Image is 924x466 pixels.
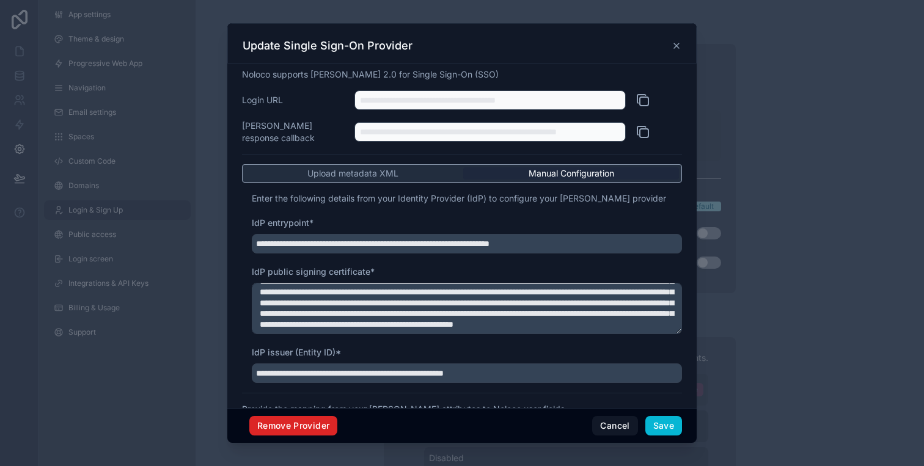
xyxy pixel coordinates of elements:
label: IdP entrypoint* [252,217,313,229]
label: IdP public signing certificate* [252,266,375,278]
p: Login URL [242,90,345,110]
span: Manual Configuration [529,167,614,180]
span: Upload metadata XML [307,167,398,180]
p: [PERSON_NAME] response callback [242,120,345,144]
label: IdP issuer (Entity ID)* [252,346,341,359]
input: entry-point [252,234,682,253]
button: Remove Provider [249,416,337,435]
h3: Update Single Sign-On Provider [243,38,413,53]
textarea: cert [252,283,682,334]
p: Enter the following details from your Identity Provider (IdP) to configure your [PERSON_NAME] pro... [252,192,682,205]
button: Cancel [592,416,637,435]
p: Noloco supports [PERSON_NAME] 2.0 for Single Sign-On (SSO) [242,68,682,81]
p: Provide the mapping from your [PERSON_NAME] attributes to Noloco user fields [242,403,682,415]
button: Save [645,416,682,435]
input: issuer [252,363,682,383]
